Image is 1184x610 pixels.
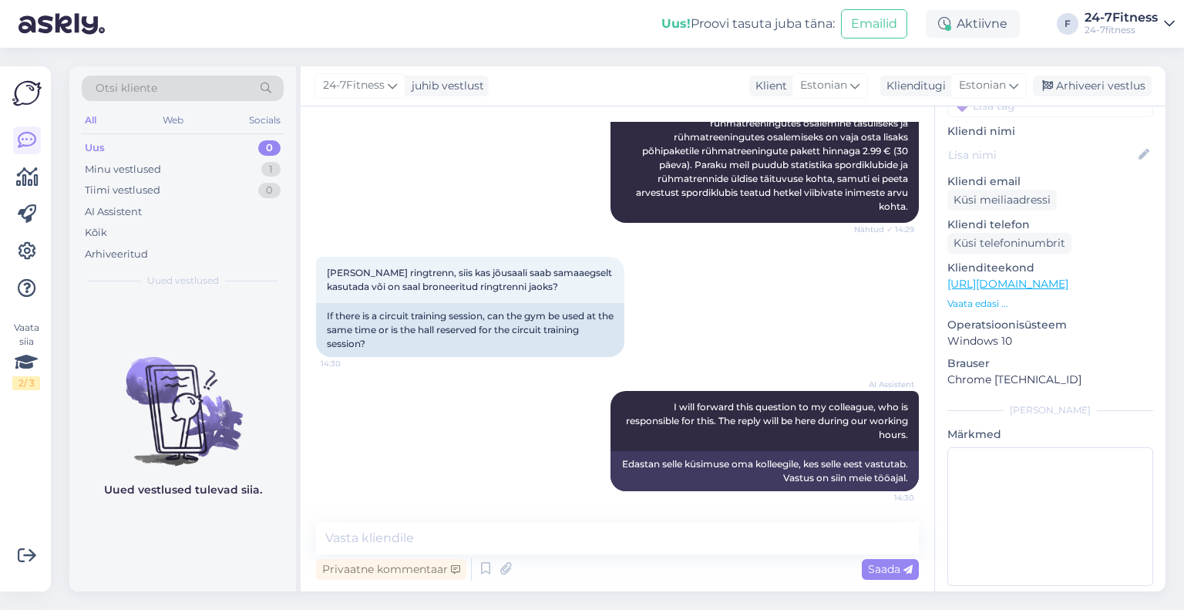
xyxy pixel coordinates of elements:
[947,174,1153,190] p: Kliendi email
[261,162,281,177] div: 1
[85,247,148,262] div: Arhiveeritud
[85,225,107,241] div: Kõik
[947,317,1153,333] p: Operatsioonisüsteem
[69,329,296,468] img: No chats
[82,110,99,130] div: All
[1085,24,1158,36] div: 24-7fitness
[661,15,835,33] div: Proovi tasuta juba täna:
[626,401,910,440] span: I will forward this question to my colleague, who is responsible for this. The reply will be here...
[880,78,946,94] div: Klienditugi
[947,277,1068,291] a: [URL][DOMAIN_NAME]
[316,559,466,580] div: Privaatne kommentaar
[316,303,624,357] div: If there is a circuit training session, can the gym be used at the same time or is the hall reser...
[854,224,914,235] span: Nähtud ✓ 14:29
[1085,12,1158,24] div: 24-7Fitness
[868,562,913,576] span: Saada
[85,140,105,156] div: Uus
[926,10,1020,38] div: Aktiivne
[947,333,1153,349] p: Windows 10
[258,140,281,156] div: 0
[841,9,907,39] button: Emailid
[160,110,187,130] div: Web
[12,321,40,390] div: Vaata siia
[147,274,219,288] span: Uued vestlused
[246,110,284,130] div: Socials
[749,78,787,94] div: Klient
[258,183,281,198] div: 0
[947,297,1153,311] p: Vaata edasi ...
[947,217,1153,233] p: Kliendi telefon
[947,190,1057,211] div: Küsi meiliaadressi
[323,77,385,94] span: 24-7Fitness
[321,358,378,369] span: 14:30
[12,79,42,108] img: Askly Logo
[85,183,160,198] div: Tiimi vestlused
[947,403,1153,417] div: [PERSON_NAME]
[661,16,691,31] b: Uus!
[1085,12,1175,36] a: 24-7Fitness24-7fitness
[947,356,1153,372] p: Brauser
[947,372,1153,388] p: Chrome [TECHNICAL_ID]
[327,267,614,292] span: [PERSON_NAME] ringtrenn, siis kas jõusaali saab samaaegselt kasutada või on saal broneeritud ring...
[96,80,157,96] span: Otsi kliente
[610,451,919,491] div: Edastan selle küsimuse oma kolleegile, kes selle eest vastutab. Vastus on siin meie tööajal.
[856,379,914,390] span: AI Assistent
[959,77,1006,94] span: Estonian
[1033,76,1152,96] div: Arhiveeri vestlus
[405,78,484,94] div: juhib vestlust
[947,233,1071,254] div: Küsi telefoninumbrit
[800,77,847,94] span: Estonian
[856,492,914,504] span: 14:30
[85,162,161,177] div: Minu vestlused
[947,426,1153,443] p: Märkmed
[947,260,1153,276] p: Klienditeekond
[1057,13,1078,35] div: F
[85,204,142,220] div: AI Assistent
[948,147,1135,163] input: Lisa nimi
[104,482,262,498] p: Uued vestlused tulevad siia.
[947,123,1153,140] p: Kliendi nimi
[12,376,40,390] div: 2 / 3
